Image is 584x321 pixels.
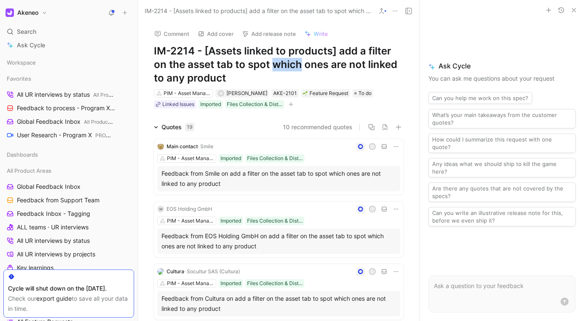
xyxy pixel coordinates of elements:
[7,58,36,67] span: Workspace
[167,268,184,275] span: Cultura
[198,143,213,150] span: · Smile
[5,8,14,17] img: Akeneo
[238,28,300,40] button: Add release note
[36,295,72,302] a: export guide
[221,279,241,288] div: Imported
[428,61,576,71] span: Ask Cycle
[167,143,198,150] span: Main contact
[314,30,328,38] span: Write
[154,44,404,85] h1: IM-2214 - [Assets linked to products] add a filter on the asset tab to spot which ones are not li...
[3,115,134,128] a: Global Feedback InboxAll Product Areas
[8,283,129,294] div: Cycle will shut down on the [DATE].
[428,92,532,104] button: Can you help me work on this spec?
[428,133,576,153] button: How could I summarize this request with one quote?
[167,217,214,225] div: PIM - Asset Manager
[221,154,241,163] div: Imported
[353,89,373,98] div: To do
[17,264,54,272] span: Key learnings
[145,6,372,16] span: IM-2214 - [Assets linked to products] add a filter on the asset tab to spot which ones are not li...
[194,28,237,40] button: Add cover
[17,250,95,258] span: All UR interviews by projects
[3,102,134,114] a: Feedback to process - Program XPROGRAM X
[3,164,134,177] div: All Product Areas
[167,205,212,213] div: EOS Holding GmbH
[3,148,134,163] div: Dashboards
[151,122,198,132] div: Quotes19
[3,72,134,85] div: Favorites
[17,104,116,113] span: Feedback to process - Program X
[17,237,90,245] span: All UR interviews by status
[200,100,221,109] div: Imported
[151,28,193,40] button: Comment
[3,39,134,52] a: Ask Cycle
[358,89,371,98] span: To do
[17,131,114,140] span: User Research - Program X
[3,207,134,220] a: Feedback Inbox - Tagging
[3,248,134,261] a: All UR interviews by projects
[3,194,134,207] a: Feedback from Support Team
[301,89,350,98] div: 🌱Feature Request
[161,294,396,314] div: Feedback from Cultura on add a filter on the asset tab to spot which ones are not linked to any p...
[7,166,51,175] span: All Product Areas
[93,92,134,98] span: All Product Areas
[184,268,240,275] span: · Socultur SAS (Cultura)
[428,109,576,128] button: What’s your main takeaways from the customer quotes?
[3,180,134,193] a: Global Feedback Inbox
[7,150,38,159] span: Dashboards
[167,154,214,163] div: PIM - Asset Manager
[273,89,297,98] div: AKE-2101
[84,119,124,125] span: All Product Areas
[17,196,100,204] span: Feedback from Support Team
[7,74,31,83] span: Favorites
[95,132,126,139] span: PROGRAM X
[3,221,134,234] a: ALL teams · UR interviews
[3,25,134,38] div: Search
[218,91,223,95] div: J
[303,91,308,96] img: 🌱
[17,40,45,50] span: Ask Cycle
[226,90,267,96] span: [PERSON_NAME]
[3,234,134,247] a: All UR interviews by status
[162,100,194,109] div: Linked Issues
[157,206,164,212] div: M
[17,9,38,16] h1: Akeneo
[161,122,194,132] div: Quotes
[17,182,81,191] span: Global Feedback Inbox
[370,207,375,212] div: T
[3,7,49,19] button: AkeneoAkeneo
[17,223,89,231] span: ALL teams · UR interviews
[3,129,134,141] a: User Research - Program XPROGRAM X
[164,89,211,98] div: PIM - Asset Manager
[17,90,115,99] span: All UR interviews by status
[221,217,241,225] div: Imported
[247,279,303,288] div: Files Collection & Distribution
[8,294,129,314] div: Check our to save all your data in time.
[157,268,164,275] img: logo
[428,158,576,177] button: Any ideas what we should ship to kill the game here?
[167,279,214,288] div: PIM - Asset Manager
[428,182,576,202] button: Are there any quotes that are not covered by the specs?
[157,143,164,150] img: logo
[370,269,375,275] div: C
[185,123,194,131] div: 19
[3,88,134,101] a: All UR interviews by statusAll Product Areas
[303,89,348,98] div: Feature Request
[3,148,134,161] div: Dashboards
[3,261,134,274] a: Key learnings
[161,231,396,251] div: Feedback from EOS Holding GmbH on add a filter on the asset tab to spot which ones are not linked...
[17,27,36,37] span: Search
[283,122,353,132] button: 10 recommended quotes
[247,217,303,225] div: Files Collection & Distribution
[17,117,114,126] span: Global Feedback Inbox
[17,209,90,218] span: Feedback Inbox - Tagging
[428,73,576,84] p: You can ask me questions about your request
[161,169,396,189] div: Feedback from Smile on add a filter on the asset tab to spot which ones are not linked to any pro...
[247,154,303,163] div: Files Collection & Distribution
[227,100,283,109] div: Files Collection & Distribution
[370,144,375,150] div: A
[301,28,332,40] button: Write
[3,56,134,69] div: Workspace
[428,207,576,226] button: Can you write an illustrative release note for this, before we even ship it?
